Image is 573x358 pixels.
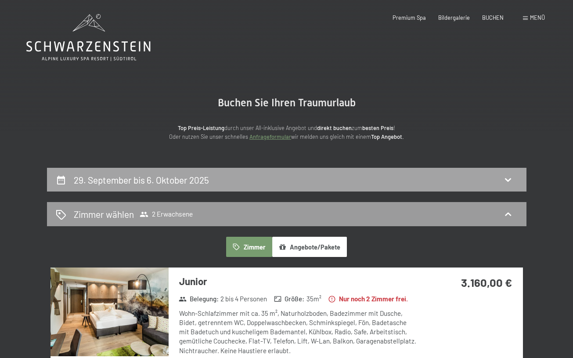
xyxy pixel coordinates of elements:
h2: Zimmer wählen [74,208,134,221]
span: 35 m² [306,294,321,304]
h2: 29. September bis 6. Oktober 2025 [74,174,209,185]
strong: besten Preis [362,124,393,131]
strong: Nur noch 2 Zimmer frei. [328,294,408,304]
strong: Größe : [274,294,305,304]
p: durch unser All-inklusive Angebot und zum ! Oder nutzen Sie unser schnelles wir melden uns gleich... [111,123,462,141]
span: Menü [530,14,545,21]
a: Premium Spa [393,14,426,21]
button: Zimmer [226,237,272,257]
a: Bildergalerie [438,14,470,21]
span: 2 bis 4 Personen [220,294,267,304]
strong: Belegung : [179,294,219,304]
a: Anfrageformular [249,133,291,140]
strong: 3.160,00 € [461,275,512,289]
div: Wohn-Schlafzimmer mit ca. 35 m², Naturholzboden, Badezimmer mit Dusche, Bidet, getrenntem WC, Dop... [179,309,417,355]
strong: Top Angebot. [371,133,404,140]
a: BUCHEN [482,14,504,21]
span: Buchen Sie Ihren Traumurlaub [218,97,356,109]
span: 2 Erwachsene [140,210,193,219]
img: mss_renderimg.php [50,268,169,356]
strong: direkt buchen [317,124,352,131]
button: Angebote/Pakete [272,237,347,257]
strong: Top Preis-Leistung [178,124,224,131]
h3: Junior [179,275,417,288]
